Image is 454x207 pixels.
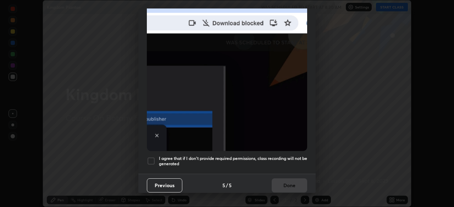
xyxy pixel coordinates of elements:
[226,182,228,189] h4: /
[147,178,182,192] button: Previous
[222,182,225,189] h4: 5
[229,182,232,189] h4: 5
[159,156,307,167] h5: I agree that if I don't provide required permissions, class recording will not be generated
